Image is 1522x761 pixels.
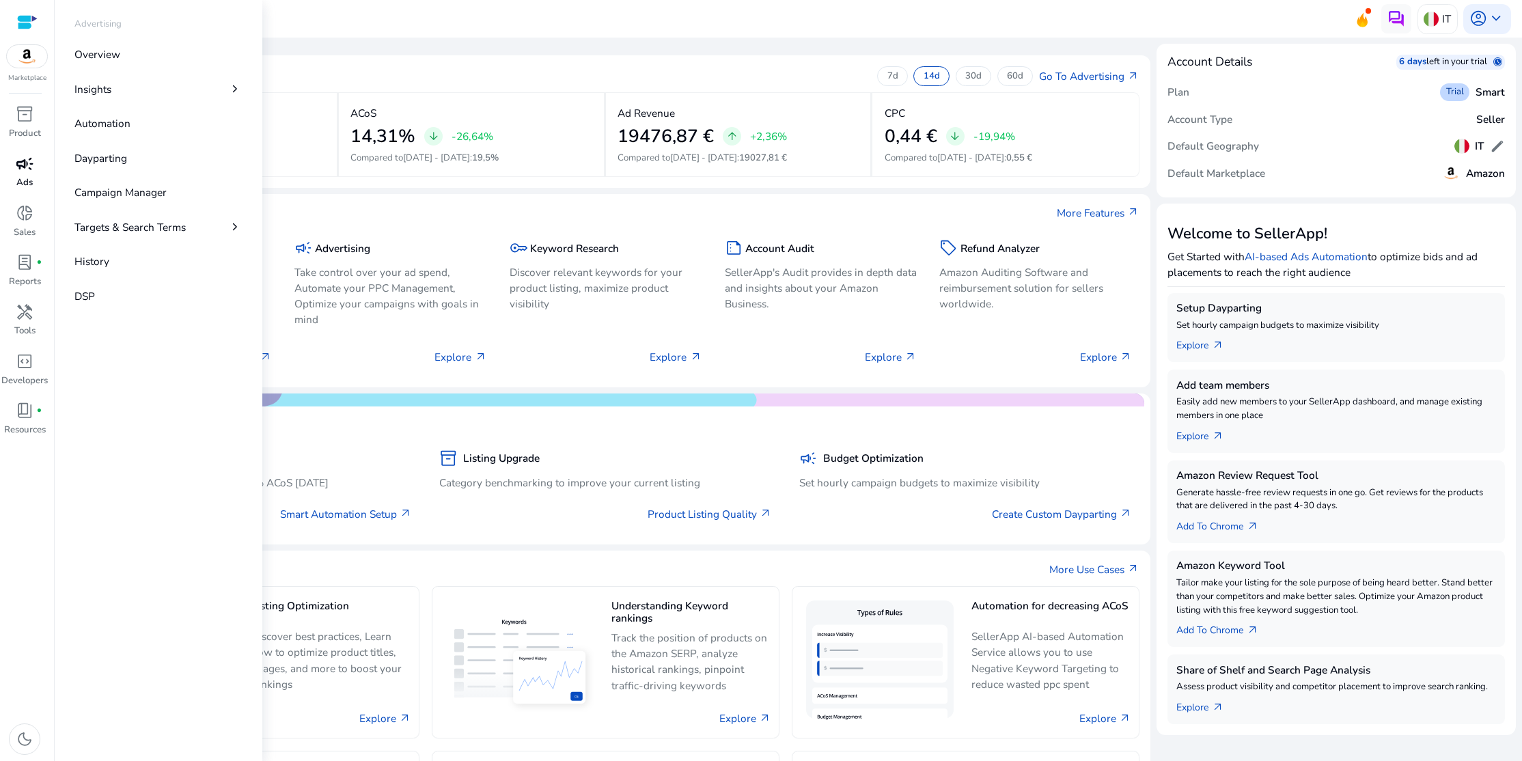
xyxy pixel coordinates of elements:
p: SellerApp AI-based Automation Service allows you to use Negative Keyword Targeting to reduce wast... [971,628,1131,691]
span: [DATE] - [DATE] [403,152,470,164]
h5: Refund Analyzer [960,243,1040,255]
p: Get Started with to optimize bids and ad placements to reach the right audience [1167,249,1505,280]
p: Insights [74,81,111,97]
h5: IT [1475,140,1484,152]
span: lab_profile [16,253,33,271]
div: Dominio [72,81,105,89]
p: Compared to : [618,152,859,165]
p: Dayparting [74,150,127,166]
span: arrow_outward [1127,563,1139,575]
span: summarize [725,239,743,257]
h5: Seller [1476,113,1505,126]
img: it.svg [1454,139,1469,154]
p: History [74,253,109,269]
img: Automation for decreasing ACoS [800,594,960,730]
img: amazon.svg [7,45,48,68]
span: chevron_right [227,81,243,96]
span: arrow_outward [399,712,411,725]
p: DSP [74,288,95,304]
img: tab_keywords_by_traffic_grey.svg [137,79,148,90]
p: Category benchmarking to improve your current listing [439,475,772,490]
span: arrow_downward [428,130,440,143]
p: 7d [887,70,898,83]
p: 6 days [1399,56,1426,68]
a: Explore [1079,710,1131,726]
span: arrow_outward [1127,206,1139,219]
h5: Plan [1167,86,1189,98]
span: edit [1490,139,1505,154]
p: left in your trial [1426,56,1493,68]
p: Discover relevant keywords for your product listing, maximize product visibility [510,264,702,312]
span: arrow_outward [260,351,272,363]
h5: Smart [1476,86,1505,98]
h5: Default Geography [1167,140,1259,152]
p: Marketplace [8,73,46,83]
h5: Listing Optimization [251,600,411,624]
a: More Featuresarrow_outward [1057,205,1139,221]
p: Take control over your ad spend, Automate your PPC Management, Optimize your campaigns with goals... [294,264,487,327]
img: tab_domain_overview_orange.svg [57,79,68,90]
h2: 14,31% [350,126,415,148]
p: Reports [9,275,41,289]
img: amazon.svg [1442,164,1460,182]
p: Ad Revenue [618,105,675,121]
p: Targets & Search Terms [74,219,186,235]
div: v 4.0.25 [38,22,67,33]
p: Tailor make your listing for the sole purpose of being heard better. Stand better than your compe... [1176,577,1496,617]
span: arrow_outward [1120,351,1132,363]
a: Add To Chrome [1176,513,1271,534]
p: Compared to : [885,152,1127,165]
p: Overview [74,46,120,62]
h5: Budget Optimization [823,452,924,465]
span: arrow_outward [1212,430,1224,443]
p: 14d [924,70,940,83]
span: arrow_outward [1127,70,1139,83]
h2: 19476,87 € [618,126,714,148]
p: Generate hassle-free review requests in one go. Get reviews for the products that are delivered i... [1176,486,1496,514]
a: Create Custom Dayparting [992,506,1132,522]
p: Track the position of products on the Amazon SERP, analyze historical rankings, pinpoint traffic-... [611,630,771,693]
p: Resources [4,424,46,437]
h5: Amazon Review Request Tool [1176,469,1496,482]
a: Explorearrow_outward [1176,694,1236,715]
h5: Automation for decreasing ACoS [971,600,1131,624]
span: dark_mode [16,730,33,748]
p: Explore [865,349,917,365]
p: CPC [885,105,905,121]
h5: Amazon [1466,167,1505,180]
div: [PERSON_NAME]: [DOMAIN_NAME] [36,36,195,46]
span: fiber_manual_record [36,408,42,414]
p: Compared to : [350,152,592,165]
span: donut_small [16,204,33,222]
a: Go To Advertisingarrow_outward [1039,68,1139,84]
p: -19,94% [973,131,1015,141]
a: More Use Casesarrow_outward [1049,562,1139,577]
a: Add To Chrome [1176,617,1271,638]
a: Smart Automation Setup [280,506,412,522]
span: code_blocks [16,352,33,370]
img: website_grey.svg [22,36,33,46]
h4: Account Details [1167,55,1252,69]
span: arrow_outward [1247,624,1259,637]
h5: Setup Dayparting [1176,302,1496,314]
a: Explorearrow_outward [1176,332,1236,353]
span: arrow_outward [400,508,412,520]
p: 30d [965,70,982,83]
span: arrow_outward [690,351,702,363]
h5: Listing Upgrade [463,452,540,465]
span: campaign [16,155,33,173]
span: inventory_2 [439,449,457,467]
img: it.svg [1424,12,1439,27]
p: ACoS [350,105,376,121]
h5: Add team members [1176,379,1496,391]
span: arrow_outward [475,351,487,363]
h5: Understanding Keyword rankings [611,600,771,625]
span: [DATE] - [DATE] [670,152,737,164]
span: campaign [294,239,312,257]
span: arrow_outward [1119,712,1131,725]
p: -26,64% [452,131,493,141]
h5: Amazon Keyword Tool [1176,559,1496,572]
h3: Welcome to SellerApp! [1167,225,1505,243]
p: Explore [434,349,486,365]
span: book_4 [16,402,33,419]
